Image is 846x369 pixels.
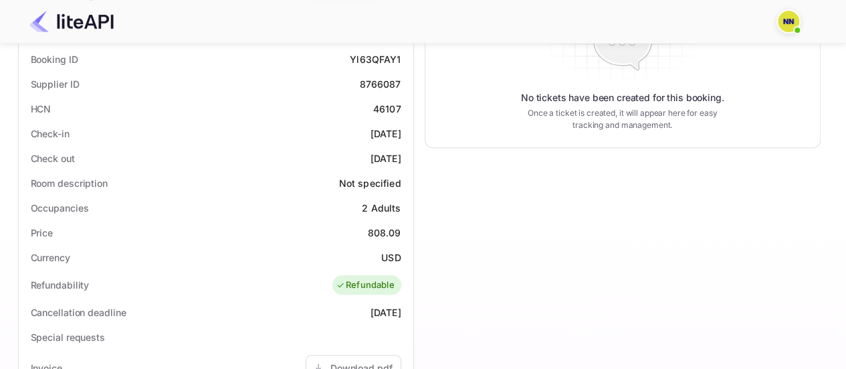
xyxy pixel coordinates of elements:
div: Special requests [31,330,105,344]
div: HCN [31,102,51,116]
div: 808.09 [368,226,401,240]
div: Currency [31,250,70,265]
div: 8766087 [359,77,401,91]
div: Check out [31,151,75,165]
img: N/A N/A [778,11,799,32]
div: Booking ID [31,52,78,66]
div: 46107 [373,102,401,116]
div: Check-in [31,127,70,141]
div: 2 Adults [362,201,401,215]
div: Cancellation deadline [31,305,126,319]
img: LiteAPI Logo [29,11,114,32]
div: Price [31,226,54,240]
div: [DATE] [371,305,401,319]
div: [DATE] [371,151,401,165]
div: Supplier ID [31,77,80,91]
div: USD [381,250,401,265]
p: Once a ticket is created, it will appear here for easy tracking and management. [517,107,728,131]
div: Yl63QFAY1 [350,52,401,66]
div: Occupancies [31,201,89,215]
div: Refundability [31,278,90,292]
div: Refundable [336,279,395,292]
div: Room description [31,176,108,190]
p: No tickets have been created for this booking. [521,91,724,104]
div: Not specified [339,176,401,190]
div: [DATE] [371,127,401,141]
